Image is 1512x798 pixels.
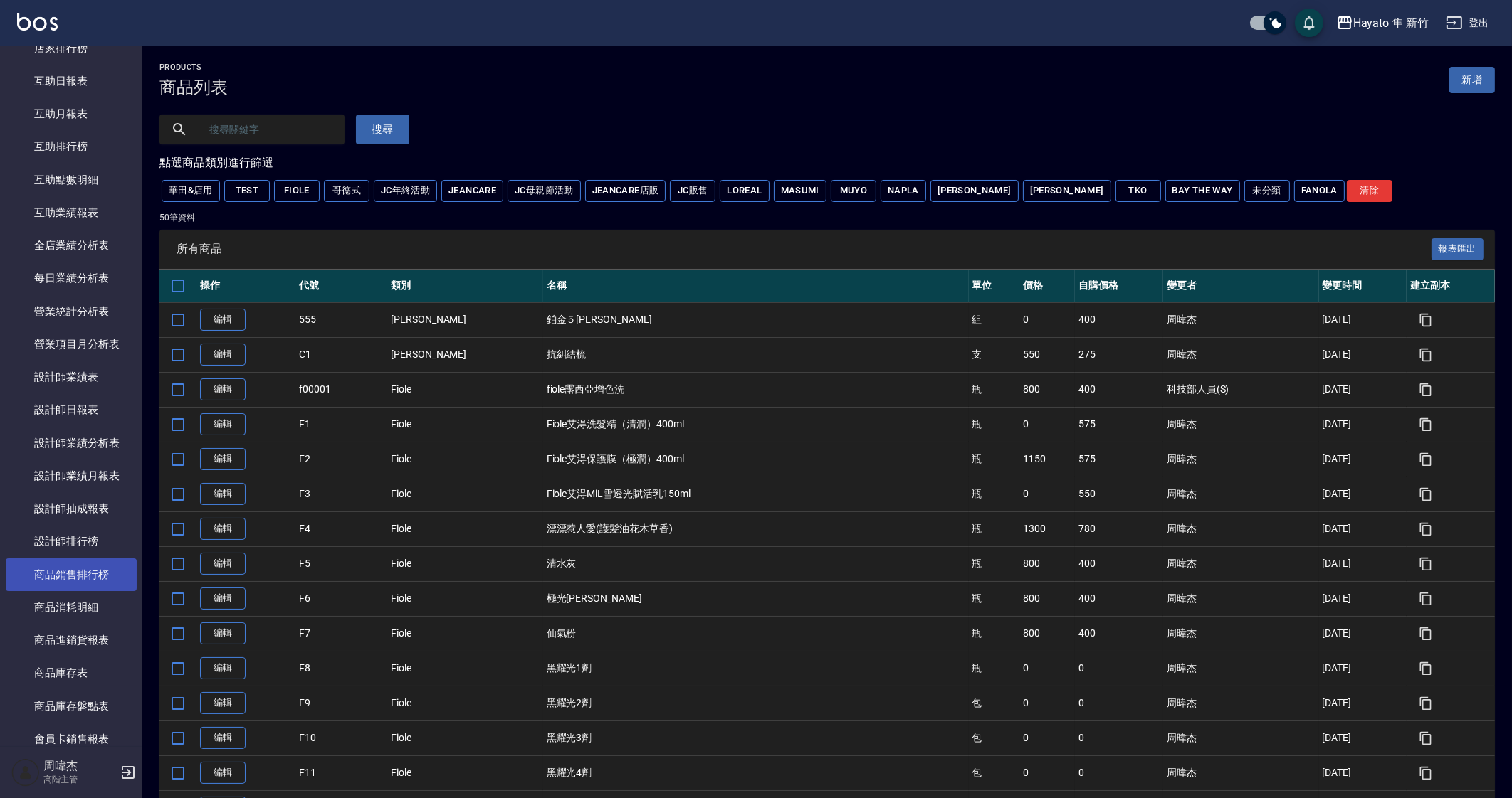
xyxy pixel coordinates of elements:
[969,616,1019,651] td: 瓶
[295,511,387,546] td: F4
[1319,407,1407,442] td: [DATE]
[543,581,969,616] td: 極光[PERSON_NAME]
[1163,616,1319,651] td: 周暐杰
[969,720,1019,755] td: 包
[200,657,246,679] a: 編輯
[224,180,270,202] button: Test
[543,755,969,790] td: 黑耀光4劑
[1019,546,1076,581] td: 800
[543,442,969,477] td: Fiole艾淂保護膜（極潤）400ml
[1295,9,1323,37] button: save
[295,442,387,477] td: F2
[720,180,769,202] button: Loreal
[969,686,1019,720] td: 包
[1163,407,1319,442] td: 周暐杰
[295,270,387,303] th: 代號
[543,616,969,651] td: 仙氣粉
[200,692,246,714] a: 編輯
[543,511,969,546] td: 漂漂惹人愛(護髮油花木草香)
[1163,337,1319,372] td: 周暐杰
[543,720,969,755] td: 黑耀光3劑
[543,651,969,686] td: 黑耀光1劑
[543,686,969,720] td: 黑耀光2劑
[969,581,1019,616] td: 瓶
[969,511,1019,546] td: 瓶
[1165,180,1240,202] button: BAY THE WAY
[543,270,969,303] th: 名稱
[295,546,387,581] td: F5
[6,459,137,492] a: 設計師業績月報表
[1319,477,1407,511] td: [DATE]
[6,295,137,328] a: 營業統計分析表
[1163,511,1319,546] td: 周暐杰
[17,13,58,31] img: Logo
[1075,372,1163,407] td: 400
[177,242,1432,256] span: 所有商品
[508,180,581,202] button: JC母親節活動
[1075,477,1163,511] td: 550
[1019,372,1076,407] td: 800
[295,616,387,651] td: F7
[1075,442,1163,477] td: 575
[199,110,333,149] input: 搜尋關鍵字
[295,372,387,407] td: f00001
[969,651,1019,686] td: 瓶
[930,180,1019,202] button: [PERSON_NAME]
[881,180,926,202] button: Napla
[387,372,543,407] td: Fiole
[1019,720,1076,755] td: 0
[295,407,387,442] td: F1
[1319,337,1407,372] td: [DATE]
[1319,302,1407,337] td: [DATE]
[6,393,137,426] a: 設計師日報表
[6,229,137,262] a: 全店業績分析表
[1163,442,1319,477] td: 周暐杰
[543,372,969,407] td: fiole露西亞增色洗
[6,262,137,294] a: 每日業績分析表
[295,755,387,790] td: F11
[200,309,246,331] a: 編輯
[969,407,1019,442] td: 瓶
[387,581,543,616] td: Fiole
[1163,270,1319,303] th: 變更者
[543,337,969,372] td: 抗糾結梳
[200,587,246,610] a: 編輯
[774,180,826,202] button: Masumi
[1294,180,1345,202] button: fanola
[1019,407,1076,442] td: 0
[6,427,137,459] a: 設計師業績分析表
[387,686,543,720] td: Fiole
[1319,755,1407,790] td: [DATE]
[159,156,1495,171] div: 點選商品類別進行篩選
[295,581,387,616] td: F6
[585,180,666,202] button: JeanCare店販
[159,78,228,97] h3: 商品列表
[387,407,543,442] td: Fiole
[1115,180,1161,202] button: TKO
[543,302,969,337] td: 鉑金５[PERSON_NAME]
[43,773,116,786] p: 高階主管
[1319,511,1407,546] td: [DATE]
[1347,180,1392,202] button: 清除
[6,130,137,163] a: 互助排行榜
[387,442,543,477] td: Fiole
[969,270,1019,303] th: 單位
[969,755,1019,790] td: 包
[295,302,387,337] td: 555
[1163,302,1319,337] td: 周暐杰
[1019,477,1076,511] td: 0
[969,337,1019,372] td: 支
[11,758,40,787] img: Person
[200,378,246,400] a: 編輯
[1163,720,1319,755] td: 周暐杰
[1019,302,1076,337] td: 0
[6,328,137,361] a: 營業項目月分析表
[1075,546,1163,581] td: 400
[969,372,1019,407] td: 瓶
[387,616,543,651] td: Fiole
[295,337,387,372] td: C1
[1075,270,1163,303] th: 自購價格
[1319,581,1407,616] td: [DATE]
[1440,10,1495,36] button: 登出
[200,518,246,540] a: 編輯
